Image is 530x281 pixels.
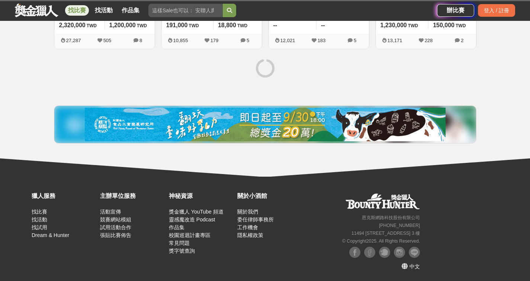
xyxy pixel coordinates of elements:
small: 11494 [STREET_ADDRESS] 3 樓 [351,231,420,236]
div: 登入 / 註冊 [478,4,515,17]
span: 191,000 [166,22,188,28]
span: 中文 [409,263,420,269]
a: 活動宣傳 [100,209,121,215]
span: TWD [189,23,199,28]
img: LINE [409,247,420,258]
small: [PHONE_NUMBER] [379,223,420,228]
a: 競賽網站模組 [100,217,131,222]
span: -- [273,22,277,28]
span: 5 [354,38,356,43]
span: 179 [211,38,219,43]
span: 1,230,000 [380,22,407,28]
div: 神秘資源 [169,192,234,201]
a: 找比賽 [32,209,47,215]
img: Plurk [379,247,390,258]
span: TWD [456,23,466,28]
a: 作品集 [119,5,142,16]
div: 獵人服務 [32,192,96,201]
span: 12,021 [280,38,295,43]
span: 505 [103,38,112,43]
a: 關於我們 [237,209,258,215]
a: 常見問題 [169,240,190,246]
a: Dream & Hunter [32,232,69,238]
span: 2,320,000 [59,22,86,28]
a: 獎金獵人 YouTube 頻道 [169,209,224,215]
div: 主辦單位服務 [100,192,165,201]
div: 關於小酒館 [237,192,302,201]
span: 183 [318,38,326,43]
span: TWD [137,23,147,28]
a: 委任律師事務所 [237,217,274,222]
span: 5 [247,38,249,43]
a: 找活動 [32,217,47,222]
span: 13,171 [388,38,402,43]
span: 2 [461,38,463,43]
img: Instagram [394,247,405,258]
small: © Copyright 2025 . All Rights Reserved. [342,239,420,244]
span: 228 [425,38,433,43]
a: 試用活動合作 [100,224,131,230]
img: Facebook [364,247,375,258]
span: TWD [87,23,97,28]
a: 作品集 [169,224,184,230]
a: 工作機會 [237,224,258,230]
span: 8 [139,38,142,43]
a: 找比賽 [65,5,89,16]
img: Facebook [349,247,360,258]
span: 1,200,000 [109,22,136,28]
a: 校園巡迴計畫專區 [169,232,211,238]
a: 找試用 [32,224,47,230]
span: TWD [237,23,247,28]
span: -- [321,22,325,28]
span: 150,000 [433,22,454,28]
span: 10,855 [173,38,188,43]
span: TWD [408,23,418,28]
a: 獎字號查詢 [169,248,195,254]
input: 這樣Sale也可以： 安聯人壽創意銷售法募集 [148,4,223,17]
span: 27,287 [66,38,81,43]
a: 找活動 [92,5,116,16]
a: 張貼比賽佈告 [100,232,131,238]
img: 11b6bcb1-164f-4f8f-8046-8740238e410a.jpg [85,108,446,141]
small: 恩克斯網路科技股份有限公司 [362,215,420,220]
a: 靈感魔改造 Podcast [169,217,215,222]
span: 18,800 [218,22,236,28]
a: 辦比賽 [437,4,474,17]
a: 隱私權政策 [237,232,263,238]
